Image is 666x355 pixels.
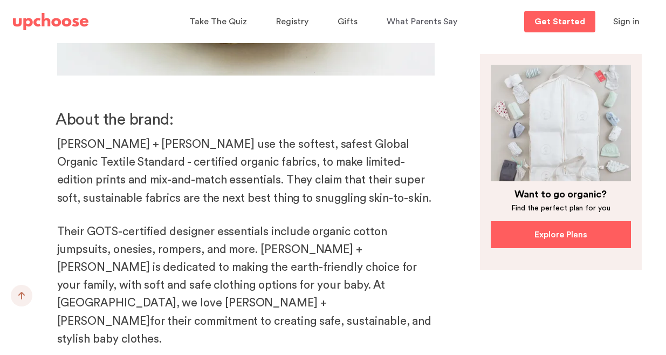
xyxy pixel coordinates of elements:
a: we love [PERSON_NAME] + [PERSON_NAME] [57,297,327,326]
span: Registry [276,17,308,26]
span: Take The Quiz [189,17,247,26]
a: Gifts [338,11,361,32]
p: Find the perfect plan for you [491,203,631,213]
p: Get Started [534,17,585,26]
p: Their GOTS-certified designer essentials include organic cotton jumpsuits, onesies, rompers, and ... [57,223,435,348]
button: Sign in [600,11,653,32]
img: UpChoose [13,13,88,30]
a: Explore Plans [491,221,631,248]
p: Want to go organic? [491,188,631,201]
p: Explore Plans [534,228,587,241]
img: baby clothing packed into a bag [491,65,631,181]
span: Gifts [338,17,358,26]
h3: About the brand: [56,110,434,131]
p: [PERSON_NAME] + [PERSON_NAME] use the softest, safest Global Organic Textile Standard - certified... [57,135,435,207]
span: What Parents Say [387,17,457,26]
a: Registry [276,11,312,32]
a: Take The Quiz [189,11,250,32]
a: UpChoose [13,11,88,33]
a: Get Started [524,11,595,32]
a: What Parents Say [387,11,461,32]
span: Sign in [613,17,640,26]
